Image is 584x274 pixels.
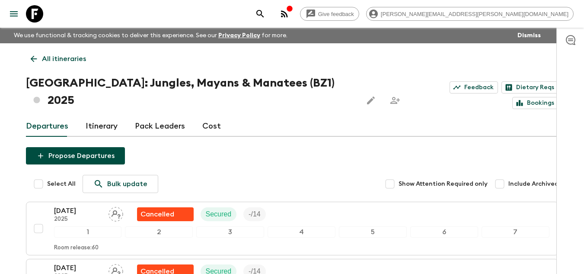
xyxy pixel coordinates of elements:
[268,226,335,238] div: 4
[300,7,359,21] a: Give feedback
[362,92,380,109] button: Edit this itinerary
[512,97,558,109] a: Bookings
[54,263,102,273] p: [DATE]
[243,207,266,221] div: Trip Fill
[450,81,498,93] a: Feedback
[54,226,122,238] div: 1
[26,74,355,109] h1: [GEOGRAPHIC_DATA]: Jungles, Mayans & Manatees (BZ1) 2025
[10,28,291,43] p: We use functional & tracking cookies to deliver this experience. See our for more.
[515,29,543,42] button: Dismiss
[109,210,123,216] span: Assign pack leader
[202,116,221,137] a: Cost
[137,207,194,221] div: Flash Pack cancellation
[83,175,158,193] a: Bulk update
[42,54,86,64] p: All itineraries
[313,11,359,17] span: Give feedback
[482,226,549,238] div: 7
[86,116,118,137] a: Itinerary
[218,32,260,39] a: Privacy Policy
[376,11,573,17] span: [PERSON_NAME][EMAIL_ADDRESS][PERSON_NAME][DOMAIN_NAME]
[140,209,174,219] p: Cancelled
[26,147,125,164] button: Propose Departures
[249,209,261,219] p: - / 14
[54,216,102,223] p: 2025
[54,206,102,216] p: [DATE]
[386,92,404,109] span: Share this itinerary
[135,116,185,137] a: Pack Leaders
[366,7,574,21] div: [PERSON_NAME][EMAIL_ADDRESS][PERSON_NAME][DOMAIN_NAME]
[125,226,193,238] div: 2
[508,180,558,188] span: Include Archived
[196,226,264,238] div: 3
[26,50,91,68] a: All itineraries
[339,226,407,238] div: 5
[26,202,558,255] button: [DATE]2025Assign pack leaderFlash Pack cancellationSecuredTrip Fill1234567Room release:60
[47,180,76,188] span: Select All
[399,180,488,188] span: Show Attention Required only
[26,116,68,137] a: Departures
[5,5,22,23] button: menu
[109,267,123,274] span: Assign pack leader
[201,207,237,221] div: Secured
[206,209,232,219] p: Secured
[252,5,269,23] button: search adventures
[501,81,558,93] a: Dietary Reqs
[410,226,478,238] div: 6
[107,179,147,189] p: Bulk update
[54,245,99,251] p: Room release: 60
